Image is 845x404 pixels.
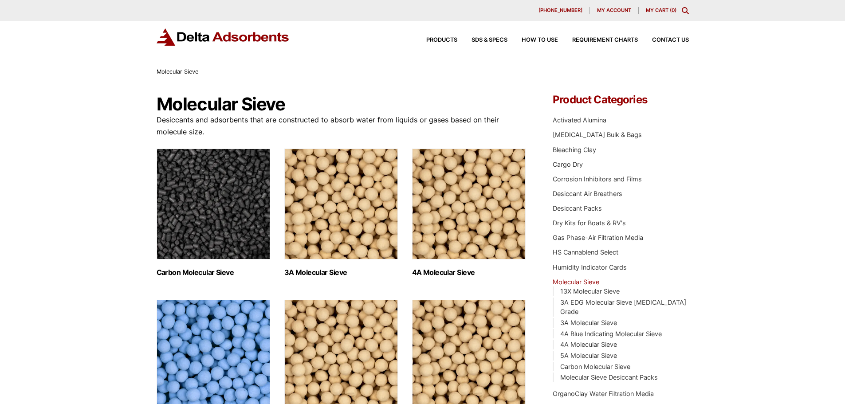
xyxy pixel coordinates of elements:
[590,7,639,14] a: My account
[522,37,558,43] span: How to Use
[157,114,527,138] p: Desiccants and adsorbents that are constructed to absorb water from liquids or gases based on the...
[553,146,596,153] a: Bleaching Clay
[652,37,689,43] span: Contact Us
[560,341,617,348] a: 4A Molecular Sieve
[507,37,558,43] a: How to Use
[157,268,270,277] h2: Carbon Molecular Sieve
[560,352,617,359] a: 5A Molecular Sieve
[284,149,398,259] img: 3A Molecular Sieve
[284,268,398,277] h2: 3A Molecular Sieve
[558,37,638,43] a: Requirement Charts
[672,7,675,13] span: 0
[646,7,676,13] a: My Cart (0)
[426,37,457,43] span: Products
[157,68,198,75] span: Molecular Sieve
[553,204,602,212] a: Desiccant Packs
[157,149,270,277] a: Visit product category Carbon Molecular Sieve
[157,28,290,46] img: Delta Adsorbents
[553,248,618,256] a: HS Cannablend Select
[682,7,689,14] div: Toggle Modal Content
[412,37,457,43] a: Products
[553,219,626,227] a: Dry Kits for Boats & RV's
[457,37,507,43] a: SDS & SPECS
[597,8,631,13] span: My account
[157,94,527,114] h1: Molecular Sieve
[412,149,526,277] a: Visit product category 4A Molecular Sieve
[531,7,590,14] a: [PHONE_NUMBER]
[560,287,620,295] a: 13X Molecular Sieve
[560,373,658,381] a: Molecular Sieve Desiccant Packs
[472,37,507,43] span: SDS & SPECS
[553,116,606,124] a: Activated Alumina
[412,268,526,277] h2: 4A Molecular Sieve
[157,149,270,259] img: Carbon Molecular Sieve
[560,330,662,337] a: 4A Blue Indicating Molecular Sieve
[553,190,622,197] a: Desiccant Air Breathers
[560,363,630,370] a: Carbon Molecular Sieve
[553,94,688,105] h4: Product Categories
[560,319,617,326] a: 3A Molecular Sieve
[553,263,627,271] a: Humidity Indicator Cards
[553,161,583,168] a: Cargo Dry
[284,149,398,277] a: Visit product category 3A Molecular Sieve
[538,8,582,13] span: [PHONE_NUMBER]
[553,175,642,183] a: Corrosion Inhibitors and Films
[553,278,599,286] a: Molecular Sieve
[560,298,686,316] a: 3A EDG Molecular Sieve [MEDICAL_DATA] Grade
[412,149,526,259] img: 4A Molecular Sieve
[553,131,642,138] a: [MEDICAL_DATA] Bulk & Bags
[572,37,638,43] span: Requirement Charts
[553,234,643,241] a: Gas Phase-Air Filtration Media
[553,390,654,397] a: OrganoClay Water Filtration Media
[638,37,689,43] a: Contact Us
